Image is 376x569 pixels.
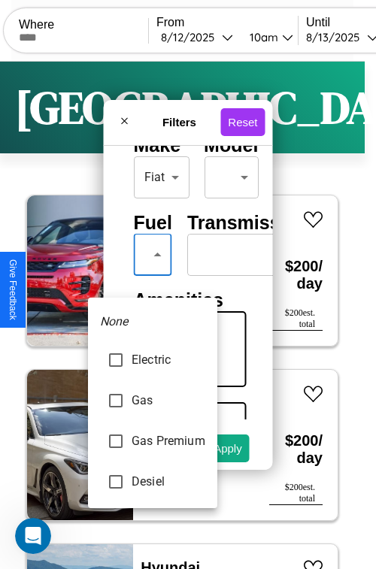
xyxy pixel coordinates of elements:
[100,313,129,331] em: None
[132,351,205,369] span: Electric
[132,473,205,491] span: Desiel
[8,259,18,320] div: Give Feedback
[132,432,205,450] span: Gas Premium
[132,392,205,410] span: Gas
[15,518,51,554] iframe: Intercom live chat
